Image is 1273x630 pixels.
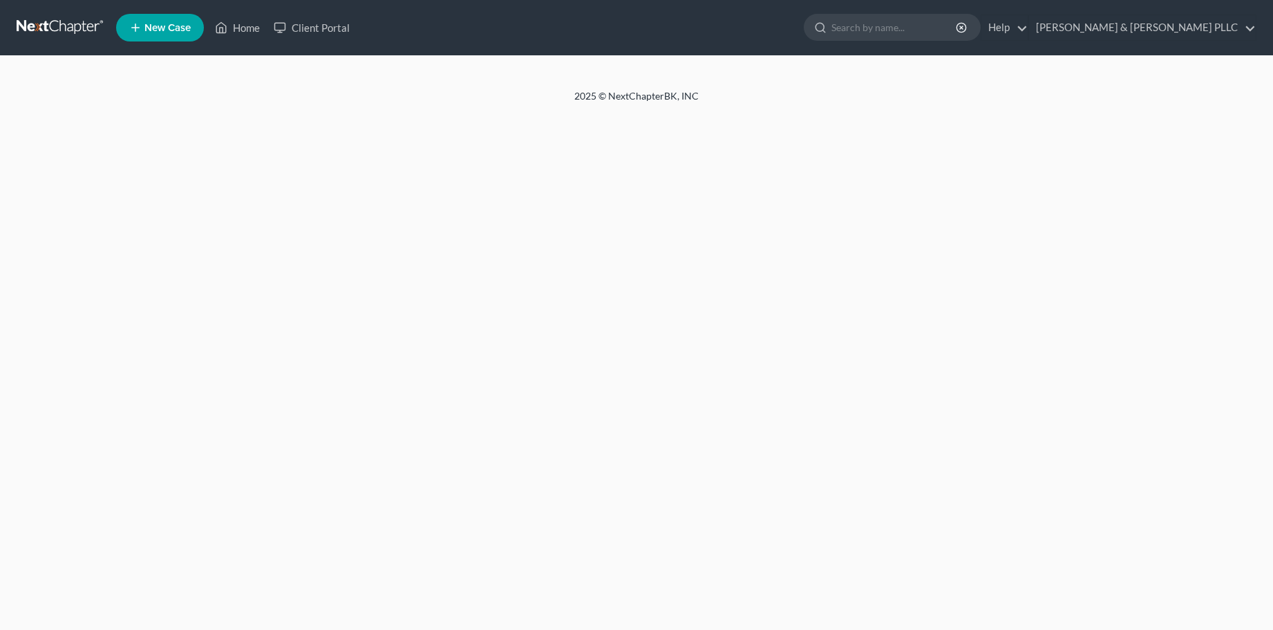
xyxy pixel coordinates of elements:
[243,89,1030,114] div: 2025 © NextChapterBK, INC
[144,23,191,33] span: New Case
[1029,15,1256,40] a: [PERSON_NAME] & [PERSON_NAME] PLLC
[208,15,267,40] a: Home
[267,15,357,40] a: Client Portal
[831,15,958,40] input: Search by name...
[981,15,1028,40] a: Help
